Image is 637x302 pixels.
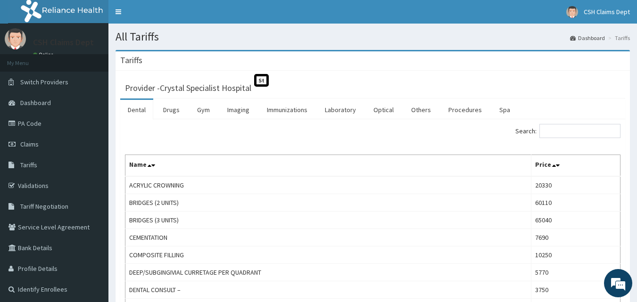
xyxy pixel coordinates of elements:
td: ACRYLIC CROWNING [125,176,531,194]
a: Gym [190,100,217,120]
h3: Provider - Crystal Specialist Hospital [125,84,251,92]
a: Others [404,100,438,120]
td: 7690 [531,229,620,246]
h3: Tariffs [120,56,142,65]
a: Online [33,51,56,58]
td: CEMENTATION [125,229,531,246]
a: Procedures [441,100,489,120]
input: Search: [539,124,620,138]
td: BRIDGES (3 UNITS) [125,212,531,229]
span: Tariffs [20,161,37,169]
a: Optical [366,100,401,120]
td: DEEP/SUBGINGIVIAL CURRETAGE PER QUADRANT [125,264,531,281]
td: DENTAL CONSULT – [125,281,531,299]
td: 5770 [531,264,620,281]
td: 65040 [531,212,620,229]
span: Switch Providers [20,78,68,86]
td: 3750 [531,281,620,299]
span: Dashboard [20,98,51,107]
span: CSH Claims Dept [584,8,630,16]
td: BRIDGES (2 UNITS) [125,194,531,212]
span: Tariff Negotiation [20,202,68,211]
label: Search: [515,124,620,138]
h1: All Tariffs [116,31,630,43]
img: User Image [5,28,26,49]
th: Name [125,155,531,177]
a: Laboratory [317,100,364,120]
td: 20330 [531,176,620,194]
a: Immunizations [259,100,315,120]
td: 60110 [531,194,620,212]
a: Dental [120,100,153,120]
td: COMPOSITE FILLING [125,246,531,264]
a: Imaging [220,100,257,120]
li: Tariffs [606,34,630,42]
td: 10250 [531,246,620,264]
p: CSH Claims Dept [33,38,94,47]
a: Drugs [156,100,187,120]
a: Dashboard [570,34,605,42]
th: Price [531,155,620,177]
span: St [254,74,269,87]
a: Spa [492,100,518,120]
span: Claims [20,140,39,148]
img: User Image [566,6,578,18]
